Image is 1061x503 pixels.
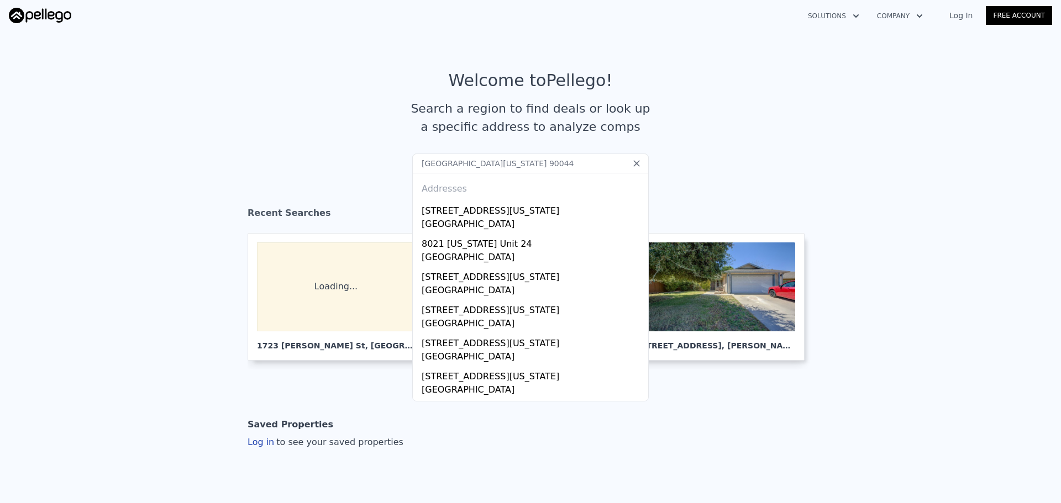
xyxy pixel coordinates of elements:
[422,218,644,233] div: [GEOGRAPHIC_DATA]
[248,414,333,436] div: Saved Properties
[412,153,649,173] input: Search an address or region...
[417,173,644,200] div: Addresses
[637,331,795,351] div: [STREET_ADDRESS] , [PERSON_NAME]
[9,8,71,23] img: Pellego
[422,332,644,350] div: [STREET_ADDRESS][US_STATE]
[868,6,932,26] button: Company
[422,200,644,218] div: [STREET_ADDRESS][US_STATE]
[248,436,403,449] div: Log in
[422,251,644,266] div: [GEOGRAPHIC_DATA]
[257,331,415,351] div: 1723 [PERSON_NAME] St , [GEOGRAPHIC_DATA]
[986,6,1052,25] a: Free Account
[248,198,813,233] div: Recent Searches
[936,10,986,21] a: Log In
[407,99,654,136] div: Search a region to find deals or look up a specific address to analyze comps
[799,6,868,26] button: Solutions
[422,399,644,416] div: [STREET_ADDRESS][US_STATE]
[257,242,415,331] div: Loading...
[422,383,644,399] div: [GEOGRAPHIC_DATA]
[422,284,644,299] div: [GEOGRAPHIC_DATA]
[248,233,433,361] a: Loading... 1723 [PERSON_NAME] St, [GEOGRAPHIC_DATA]
[628,233,813,361] a: [STREET_ADDRESS], [PERSON_NAME]
[274,437,403,447] span: to see your saved properties
[449,71,613,91] div: Welcome to Pellego !
[422,233,644,251] div: 8021 [US_STATE] Unit 24
[422,266,644,284] div: [STREET_ADDRESS][US_STATE]
[422,366,644,383] div: [STREET_ADDRESS][US_STATE]
[422,317,644,332] div: [GEOGRAPHIC_DATA]
[422,299,644,317] div: [STREET_ADDRESS][US_STATE]
[422,350,644,366] div: [GEOGRAPHIC_DATA]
